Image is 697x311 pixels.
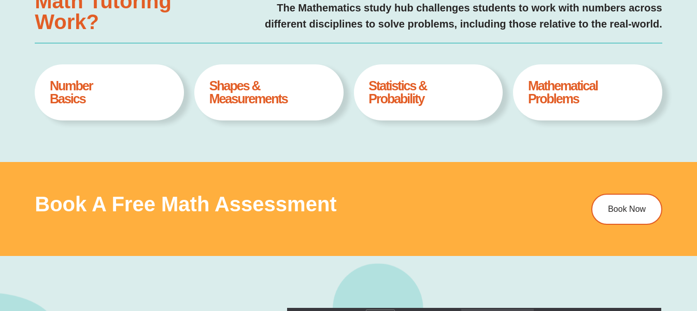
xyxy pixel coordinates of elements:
[209,79,329,105] h4: Shapes & Measurements
[293,1,308,16] button: Add or edit images
[109,1,124,16] span: of ⁨0⁩
[528,79,647,105] h4: Mathematical Problems
[279,1,293,16] button: Draw
[524,194,697,311] iframe: Chat Widget
[35,194,528,214] h3: Book a Free Math Assessment
[264,1,279,16] button: Text
[368,79,488,105] h4: Statistics & Probability
[50,79,169,105] h4: Number Basics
